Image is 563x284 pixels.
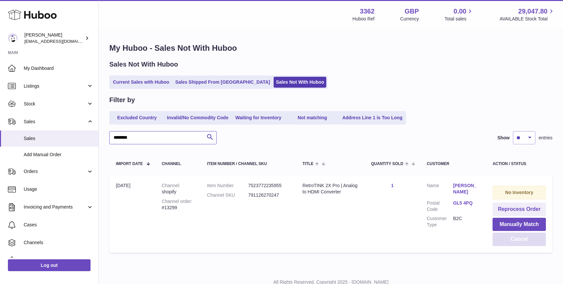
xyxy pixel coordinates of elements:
[24,135,94,142] span: Sales
[162,183,180,188] strong: Channel
[499,7,555,22] a: 29,047.80 AVAILABLE Stock Total
[274,77,326,88] a: Sales Not With Huboo
[109,43,552,53] h1: My Huboo - Sales Not With Huboo
[24,119,87,125] span: Sales
[232,112,285,123] a: Waiting for Inventory
[24,240,94,246] span: Channels
[109,176,155,253] td: [DATE]
[24,32,84,44] div: [PERSON_NAME]
[24,257,94,264] span: Settings
[499,16,555,22] span: AVAILABLE Stock Total
[453,215,479,228] dd: B2C
[303,162,313,166] span: Title
[518,7,548,16] span: 29,047.80
[24,222,94,228] span: Cases
[340,112,405,123] a: Address Line 1 is Too Long
[24,204,87,210] span: Invoicing and Payments
[207,192,248,198] dt: Channel SKU
[248,183,289,189] dd: 7523772235955
[24,65,94,71] span: My Dashboard
[427,200,453,213] dt: Postal Code
[405,7,419,16] strong: GBP
[453,200,479,206] a: GL5 4PQ
[162,183,194,195] div: shopify
[173,77,272,88] a: Sales Shipped From [GEOGRAPHIC_DATA]
[8,259,91,271] a: Log out
[427,215,453,228] dt: Customer Type
[207,162,289,166] div: Item Number / Channel SKU
[24,152,94,158] span: Add Manual Order
[109,96,135,104] h2: Filter by
[453,183,479,195] a: [PERSON_NAME]
[400,16,419,22] div: Currency
[493,162,546,166] div: Action / Status
[493,233,546,246] button: Cancel
[444,7,474,22] a: 0.00 Total sales
[162,162,194,166] div: Channel
[303,183,358,195] div: RetroTINK 2X Pro | Analog to HDMI Converter
[207,183,248,189] dt: Item Number
[505,190,533,195] strong: No Inventory
[497,135,510,141] label: Show
[286,112,339,123] a: Not matching
[444,16,474,22] span: Total sales
[109,60,178,69] h2: Sales Not With Huboo
[162,198,194,211] div: #13299
[248,192,289,198] dd: 791126270247
[111,77,172,88] a: Current Sales with Huboo
[360,7,375,16] strong: 3362
[454,7,467,16] span: 0.00
[427,162,479,166] div: Customer
[111,112,163,123] a: Excluded Country
[24,101,87,107] span: Stock
[24,168,87,175] span: Orders
[24,83,87,89] span: Listings
[539,135,552,141] span: entries
[371,162,403,166] span: Quantity Sold
[427,183,453,197] dt: Name
[493,218,546,231] button: Manually Match
[165,112,231,123] a: Invalid/No Commodity Code
[493,203,546,216] button: Reprocess Order
[162,199,192,204] strong: Channel order
[24,39,97,44] span: [EMAIL_ADDRESS][DOMAIN_NAME]
[24,186,94,192] span: Usage
[391,183,394,188] a: 1
[8,33,18,43] img: sales@gamesconnection.co.uk
[353,16,375,22] div: Huboo Ref
[116,162,143,166] span: Import date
